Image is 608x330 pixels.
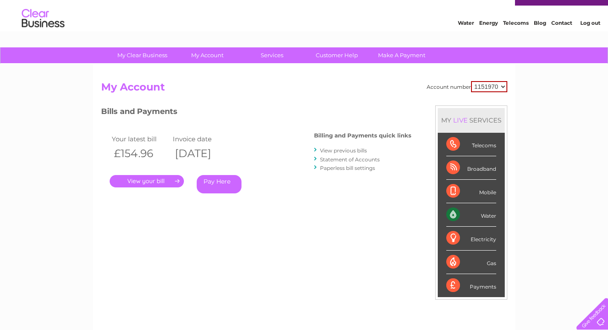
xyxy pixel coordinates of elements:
div: Electricity [446,227,496,250]
div: Mobile [446,180,496,203]
div: Broadband [446,156,496,180]
a: Log out [580,36,600,43]
a: Customer Help [302,47,372,63]
h2: My Account [101,81,507,97]
a: Blog [534,36,546,43]
a: . [110,175,184,187]
a: Make A Payment [367,47,437,63]
th: [DATE] [171,145,232,162]
a: Pay Here [197,175,241,193]
div: MY SERVICES [438,108,505,132]
th: £154.96 [110,145,171,162]
div: Account number [427,81,507,92]
td: Invoice date [171,133,232,145]
h3: Bills and Payments [101,105,411,120]
a: Water [458,36,474,43]
a: Contact [551,36,572,43]
img: logo.png [21,22,65,48]
a: Statement of Accounts [320,156,380,163]
a: 0333 014 3131 [447,4,506,15]
div: Gas [446,251,496,274]
a: My Clear Business [107,47,177,63]
h4: Billing and Payments quick links [314,132,411,139]
div: Payments [446,274,496,297]
div: Telecoms [446,133,496,156]
a: Paperless bill settings [320,165,375,171]
a: Services [237,47,307,63]
div: Clear Business is a trading name of Verastar Limited (registered in [GEOGRAPHIC_DATA] No. 3667643... [103,5,506,41]
td: Your latest bill [110,133,171,145]
a: Energy [479,36,498,43]
a: Telecoms [503,36,529,43]
a: My Account [172,47,242,63]
div: Water [446,203,496,227]
div: LIVE [451,116,469,124]
a: View previous bills [320,147,367,154]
